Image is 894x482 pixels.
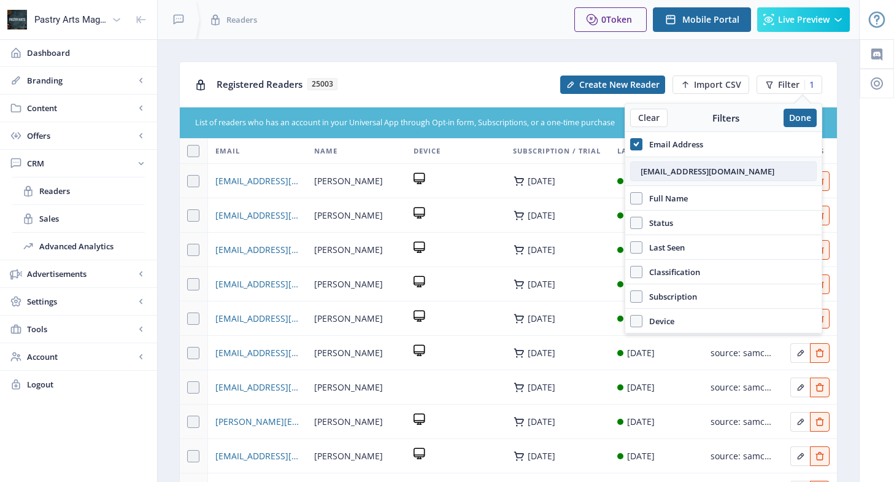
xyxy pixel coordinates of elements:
[790,414,810,426] a: Edit page
[314,380,383,395] span: [PERSON_NAME]
[27,323,135,335] span: Tools
[215,243,300,257] a: [EMAIL_ADDRESS][DOMAIN_NAME]
[226,14,257,26] span: Readers
[27,102,135,114] span: Content
[682,15,739,25] span: Mobile Portal
[642,137,703,152] span: Email Address
[560,76,665,94] button: Create New Reader
[215,144,240,158] span: Email
[694,80,741,90] span: Import CSV
[528,383,555,392] div: [DATE]
[528,451,555,461] div: [DATE]
[606,14,632,25] span: Token
[630,109,668,127] button: Clear
[810,449,830,461] a: Edit page
[627,380,655,395] div: [DATE]
[642,265,700,279] span: Classification
[778,15,830,25] span: Live Preview
[27,130,135,142] span: Offers
[804,80,814,90] div: 1
[215,380,300,395] a: [EMAIL_ADDRESS][DOMAIN_NAME]
[810,414,830,426] a: Edit page
[27,47,147,59] span: Dashboard
[12,205,145,232] a: Sales
[790,346,810,357] a: Edit page
[314,449,383,464] span: [PERSON_NAME]
[215,277,300,292] a: [EMAIL_ADDRESS][DOMAIN_NAME]
[553,76,665,94] a: New page
[314,414,383,429] span: [PERSON_NAME]
[314,346,383,360] span: [PERSON_NAME]
[757,7,850,32] button: Live Preview
[810,380,830,392] a: Edit page
[665,76,749,94] a: New page
[314,311,383,326] span: [PERSON_NAME]
[513,144,601,158] span: Subscription / Trial
[215,414,300,429] a: [PERSON_NAME][EMAIL_ADDRESS][DOMAIN_NAME]
[215,449,300,464] a: [EMAIL_ADDRESS][DOMAIN_NAME]
[711,380,772,395] div: source: samcart-purchase
[27,351,135,363] span: Account
[528,314,555,324] div: [DATE]
[12,233,145,260] a: Advanced Analytics
[528,417,555,427] div: [DATE]
[778,80,800,90] span: Filter
[414,144,441,158] span: Device
[711,449,772,464] div: source: samcart-purchase
[27,378,147,391] span: Logout
[215,174,300,189] a: [EMAIL_ADDRESS][DOMAIN_NAME]
[215,311,300,326] a: [EMAIL_ADDRESS][DOMAIN_NAME]
[810,346,830,357] a: Edit page
[195,117,749,129] div: List of readers who has an account in your Universal App through Opt-in form, Subscriptions, or a...
[784,109,817,127] button: Done
[39,185,145,197] span: Readers
[627,346,655,360] div: [DATE]
[642,289,697,304] span: Subscription
[27,157,135,169] span: CRM
[642,191,688,206] span: Full Name
[757,76,822,94] button: Filter1
[39,240,145,252] span: Advanced Analytics
[711,346,772,360] div: source: samcart-purchase
[314,174,383,189] span: [PERSON_NAME]
[34,6,107,33] div: Pastry Arts Magazine
[528,245,555,255] div: [DATE]
[314,144,337,158] span: Name
[790,380,810,392] a: Edit page
[574,7,647,32] button: 0Token
[790,449,810,461] a: Edit page
[528,279,555,289] div: [DATE]
[215,346,300,360] a: [EMAIL_ADDRESS][DOMAIN_NAME]
[27,295,135,308] span: Settings
[642,314,674,328] span: Device
[7,10,27,29] img: properties.app_icon.png
[528,348,555,358] div: [DATE]
[579,80,660,90] span: Create New Reader
[39,212,145,225] span: Sales
[653,7,751,32] button: Mobile Portal
[642,216,673,230] span: Status
[314,243,383,257] span: [PERSON_NAME]
[528,176,555,186] div: [DATE]
[528,211,555,220] div: [DATE]
[668,112,784,124] div: Filters
[27,268,135,280] span: Advertisements
[627,449,655,464] div: [DATE]
[711,414,772,429] div: source: samcart-purchase
[627,414,655,429] div: [DATE]
[672,76,749,94] button: Import CSV
[215,208,300,223] a: [EMAIL_ADDRESS][DOMAIN_NAME]
[217,78,302,90] span: Registered Readers
[314,277,383,292] span: [PERSON_NAME]
[12,177,145,204] a: Readers
[307,78,337,90] span: 25003
[617,144,657,158] span: Last Seen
